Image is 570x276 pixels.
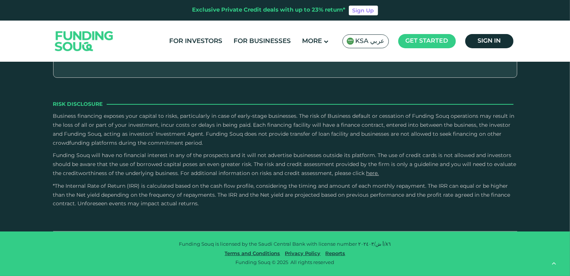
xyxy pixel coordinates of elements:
a: For Businesses [232,35,293,47]
span: Funding Souq © [236,260,276,265]
button: back [546,255,563,272]
span: Risk Disclosure [53,100,103,108]
img: SA Flag [347,37,354,45]
a: For Investors [168,35,225,47]
span: Sign in [478,38,501,44]
p: Business financing exposes your capital to risks, particularly in case of early-stage businesses.... [53,112,517,148]
span: Get started [406,38,448,44]
div: Exclusive Private Credit deals with up to 23% return* [192,6,346,15]
span: KSA عربي [356,37,385,46]
span: Funding Souq will have no financial interest in any of the prospects and it will not advertise bu... [53,153,516,176]
span: More [302,38,322,45]
p: *The Internal Rate of Return (IRR) is calculated based on the cash flow profile, considering the ... [53,182,517,209]
p: Funding Souq is licensed by the Saudi Central Bank with license number ٨٦/أ ش/٢٠٢٤٠٣ [59,241,512,248]
span: Reports [324,250,347,258]
a: Sign Up [349,6,378,15]
a: Privacy Policy [283,251,323,256]
span: 2025 [277,260,289,265]
a: Sign in [465,34,513,48]
a: Terms and Conditions [223,251,282,256]
img: Logo [48,22,121,60]
a: here. [366,171,379,176]
span: All rights reserved [291,260,335,265]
